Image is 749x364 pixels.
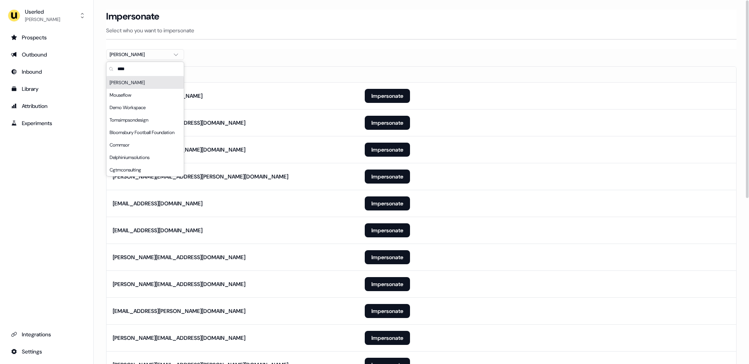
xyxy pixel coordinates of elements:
div: [EMAIL_ADDRESS][PERSON_NAME][DOMAIN_NAME] [113,307,245,315]
a: Go to integrations [6,345,87,358]
button: Userled[PERSON_NAME] [6,6,87,25]
div: Commsor [106,139,184,151]
button: Impersonate [365,196,410,210]
div: Tomsimpsondesign [106,114,184,126]
div: [PERSON_NAME][EMAIL_ADDRESS][DOMAIN_NAME] [113,253,245,261]
p: Select who you want to impersonate [106,27,737,34]
div: Userled [25,8,60,16]
a: Go to prospects [6,31,87,44]
button: Impersonate [365,116,410,130]
a: Go to templates [6,83,87,95]
div: [EMAIL_ADDRESS][DOMAIN_NAME] [113,200,202,207]
a: Go to Inbound [6,65,87,78]
a: Go to experiments [6,117,87,129]
div: [EMAIL_ADDRESS][DOMAIN_NAME] [113,226,202,234]
div: [PERSON_NAME] [110,51,168,58]
div: Experiments [11,119,82,127]
div: [PERSON_NAME][EMAIL_ADDRESS][DOMAIN_NAME] [113,334,245,342]
div: Prospects [11,34,82,41]
button: [PERSON_NAME] [106,49,184,60]
div: Demo Workspace [106,101,184,114]
a: Go to attribution [6,100,87,112]
div: [PERSON_NAME] [25,16,60,23]
button: Impersonate [365,250,410,264]
div: [PERSON_NAME][EMAIL_ADDRESS][PERSON_NAME][DOMAIN_NAME] [113,173,288,180]
a: Go to integrations [6,328,87,341]
div: Suggestions [106,76,184,176]
th: Email [106,67,359,82]
div: Integrations [11,330,82,338]
div: Library [11,85,82,93]
h3: Impersonate [106,11,160,22]
button: Impersonate [365,143,410,157]
div: Inbound [11,68,82,76]
div: Cgtmconsulting [106,164,184,176]
div: [PERSON_NAME] [106,76,184,89]
button: Impersonate [365,331,410,345]
div: Delphiniumsolutions [106,151,184,164]
div: Mouseflow [106,89,184,101]
button: Impersonate [365,170,410,184]
button: Impersonate [365,304,410,318]
button: Impersonate [365,223,410,237]
div: Attribution [11,102,82,110]
div: Outbound [11,51,82,58]
div: Settings [11,348,82,355]
button: Impersonate [365,89,410,103]
div: Bloomsbury Football Foundation [106,126,184,139]
a: Go to outbound experience [6,48,87,61]
div: [PERSON_NAME][EMAIL_ADDRESS][DOMAIN_NAME] [113,280,245,288]
button: Impersonate [365,277,410,291]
